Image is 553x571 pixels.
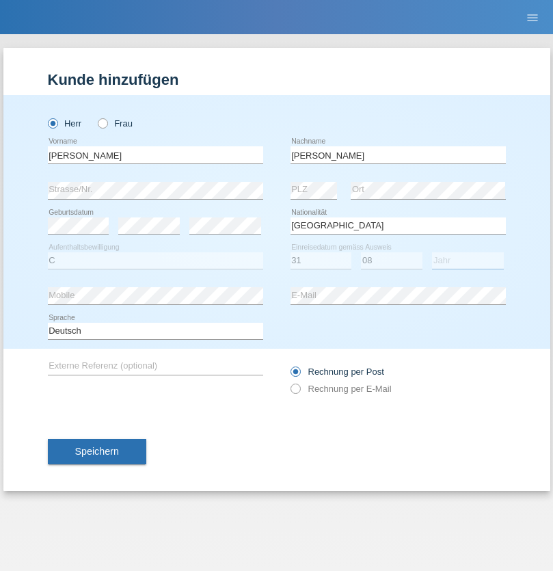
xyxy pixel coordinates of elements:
a: menu [519,13,546,21]
label: Herr [48,118,82,129]
input: Herr [48,118,57,127]
input: Rechnung per Post [291,367,299,384]
input: Rechnung per E-Mail [291,384,299,401]
label: Rechnung per Post [291,367,384,377]
button: Speichern [48,439,146,465]
i: menu [526,11,539,25]
h1: Kunde hinzufügen [48,71,506,88]
label: Rechnung per E-Mail [291,384,392,394]
label: Frau [98,118,133,129]
span: Speichern [75,446,119,457]
input: Frau [98,118,107,127]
